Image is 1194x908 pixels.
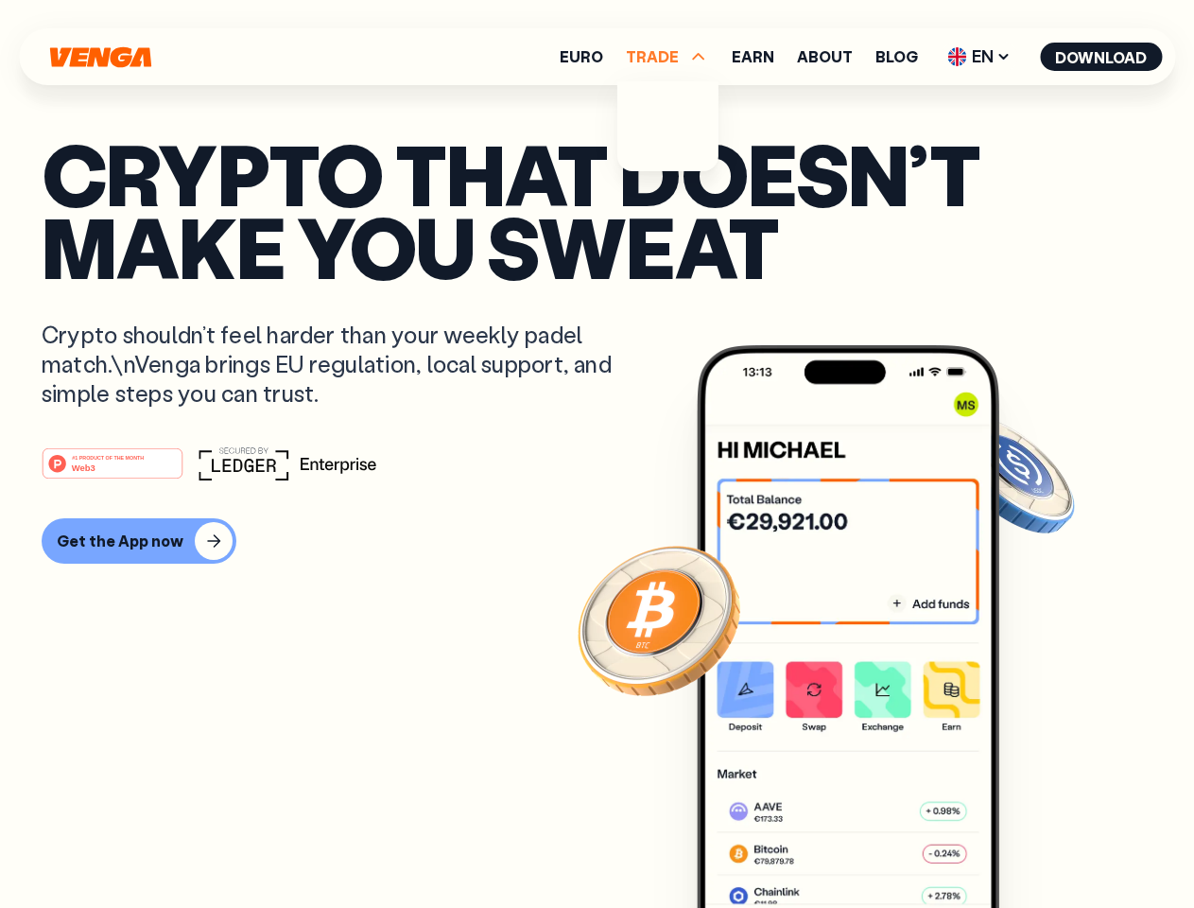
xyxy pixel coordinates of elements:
a: Euro [560,49,603,64]
p: Crypto that doesn’t make you sweat [42,137,1152,282]
button: Get the App now [42,518,236,564]
a: Blog [875,49,918,64]
tspan: Web3 [72,462,95,472]
span: TRADE [626,45,709,68]
img: USDC coin [943,407,1079,543]
a: About [797,49,853,64]
div: Get the App now [57,532,183,550]
p: Crypto shouldn’t feel harder than your weekly padel match.\nVenga brings EU regulation, local sup... [42,320,639,409]
button: Download [1040,43,1162,71]
img: flag-uk [947,47,966,66]
tspan: #1 PRODUCT OF THE MONTH [72,454,144,460]
span: EN [941,42,1017,72]
img: Bitcoin [574,534,744,705]
svg: Home [47,46,153,68]
a: Get the App now [42,518,1152,564]
a: #1 PRODUCT OF THE MONTHWeb3 [42,459,183,483]
a: Earn [732,49,774,64]
span: TRADE [626,49,679,64]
